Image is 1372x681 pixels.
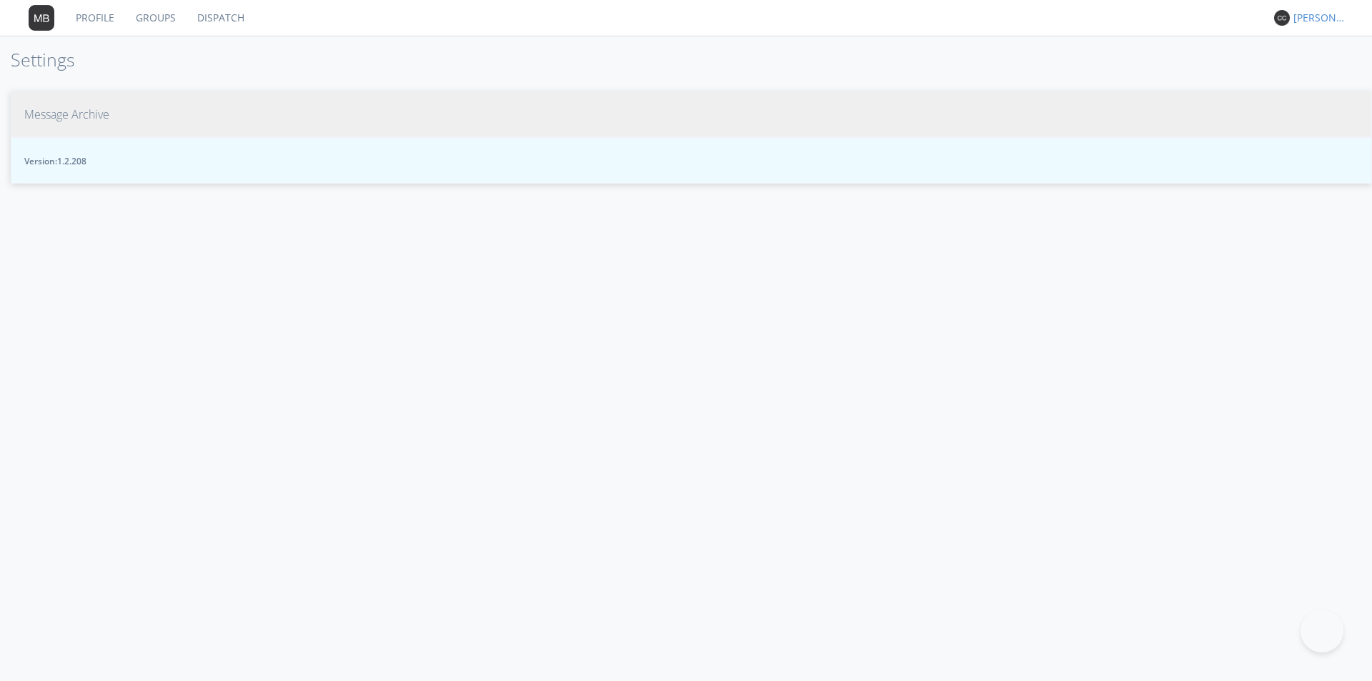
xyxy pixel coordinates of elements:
img: 373638.png [29,5,54,31]
button: Message Archive [11,91,1372,138]
div: [PERSON_NAME] * [1293,11,1347,25]
span: Version: 1.2.208 [24,155,1358,167]
span: Message Archive [24,106,109,123]
img: 373638.png [1274,10,1290,26]
iframe: Toggle Customer Support [1301,610,1343,652]
button: Version:1.2.208 [11,137,1372,184]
